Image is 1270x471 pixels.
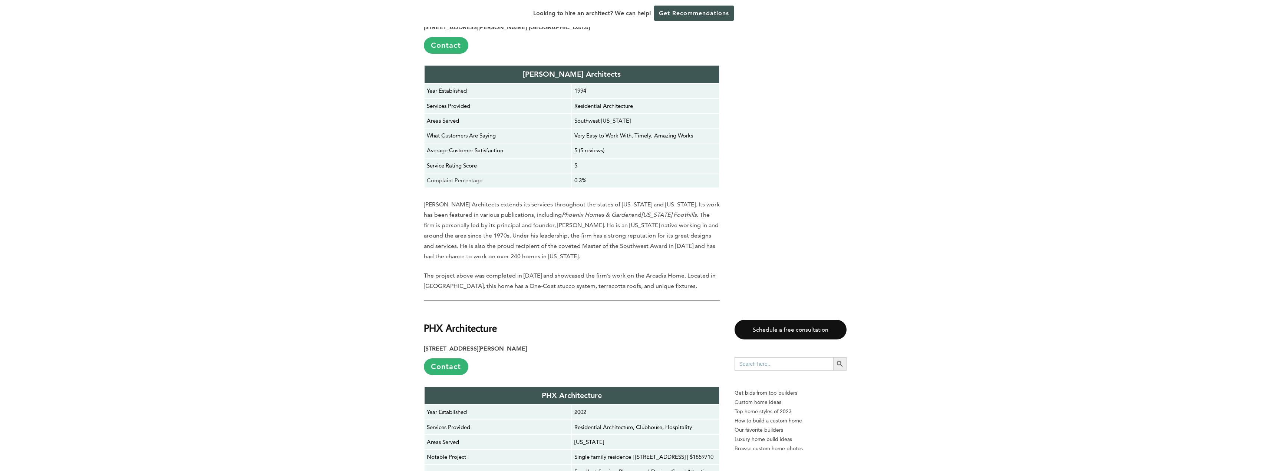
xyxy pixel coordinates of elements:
[427,146,569,155] p: Average Customer Satisfaction
[641,211,697,218] em: [US_STATE] Foothills
[574,422,717,432] p: Residential Architecture, Clubhouse, Hospitality
[735,398,847,407] a: Custom home ideas
[562,211,631,218] em: Phoenix Homes & Garden
[574,407,717,417] p: 2002
[427,116,569,126] p: Areas Served
[574,452,717,462] p: Single family residence | [STREET_ADDRESS] | $1859710
[427,452,569,462] p: Notable Project
[427,131,569,140] p: What Customers Are Saying
[427,161,569,170] p: Service Rating Score
[735,357,833,371] input: Search here...
[424,271,720,291] p: The project above was completed in [DATE] and showcased the firm’s work on the Arcadia Home. Loca...
[574,146,717,155] p: 5 (5 reviews)
[574,86,717,96] p: 1994
[427,407,569,417] p: Year Established
[574,161,717,170] p: 5
[735,416,847,425] a: How to build a custom home
[424,321,497,334] strong: PHX Architecture
[424,345,527,352] strong: [STREET_ADDRESS][PERSON_NAME]
[427,437,569,447] p: Areas Served
[735,407,847,416] a: Top home styles of 2023
[735,320,847,339] a: Schedule a free consultation
[574,101,717,111] p: Residential Architecture
[427,86,569,96] p: Year Established
[735,435,847,444] a: Luxury home build ideas
[427,422,569,432] p: Services Provided
[427,176,569,185] p: Complaint Percentage
[574,176,717,185] p: 0.3%
[574,437,717,447] p: [US_STATE]
[735,425,847,435] a: Our favorite builders
[424,24,590,31] strong: [STREET_ADDRESS][PERSON_NAME] [GEOGRAPHIC_DATA]
[427,101,569,111] p: Services Provided
[424,358,468,375] a: Contact
[836,360,844,368] svg: Search
[574,131,717,140] p: Very Easy to Work With, Timely, Amazing Works
[574,116,717,126] p: Southwest [US_STATE]
[424,199,720,262] p: [PERSON_NAME] Architects extends its services throughout the states of [US_STATE] and [US_STATE]....
[735,388,847,398] p: Get bids from top builders
[424,37,468,54] a: Contact
[542,391,602,400] strong: PHX Architecture
[523,70,621,79] strong: [PERSON_NAME] Architects
[654,6,734,21] a: Get Recommendations
[1128,418,1261,462] iframe: Drift Widget Chat Controller
[735,444,847,453] a: Browse custom home photos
